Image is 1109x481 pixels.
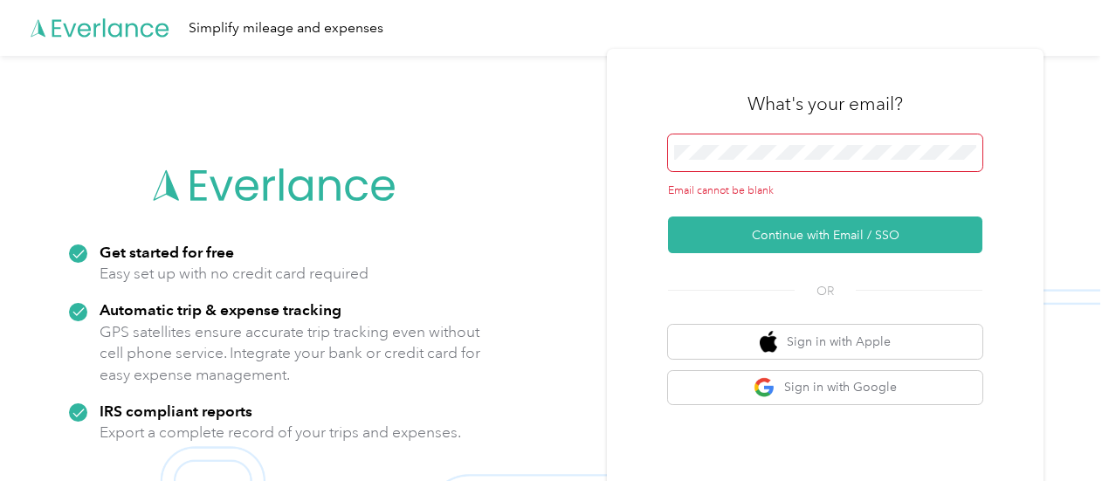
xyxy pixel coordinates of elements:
[100,243,234,261] strong: Get started for free
[668,216,982,253] button: Continue with Email / SSO
[668,183,982,199] div: Email cannot be blank
[668,371,982,405] button: google logoSign in with Google
[795,282,856,300] span: OR
[100,422,461,443] p: Export a complete record of your trips and expenses.
[100,263,369,285] p: Easy set up with no credit card required
[189,17,383,39] div: Simplify mileage and expenses
[760,331,777,353] img: apple logo
[754,377,775,399] img: google logo
[747,92,903,116] h3: What's your email?
[668,325,982,359] button: apple logoSign in with Apple
[100,321,481,386] p: GPS satellites ensure accurate trip tracking even without cell phone service. Integrate your bank...
[100,300,341,319] strong: Automatic trip & expense tracking
[100,402,252,420] strong: IRS compliant reports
